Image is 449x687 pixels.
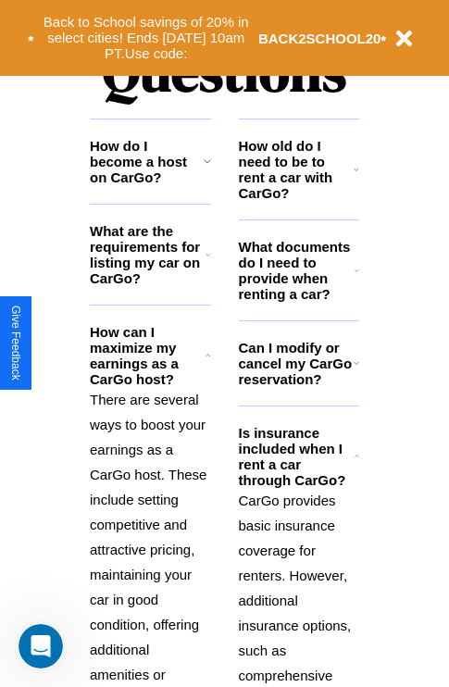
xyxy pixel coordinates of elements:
button: Back to School savings of 20% in select cities! Ends [DATE] 10am PT.Use code: [34,9,258,67]
b: BACK2SCHOOL20 [258,31,381,46]
h3: How can I maximize my earnings as a CarGo host? [90,324,206,387]
div: Give Feedback [9,306,22,381]
h3: What documents do I need to provide when renting a car? [239,239,355,302]
h3: What are the requirements for listing my car on CarGo? [90,223,206,286]
h3: How old do I need to be to rent a car with CarGo? [239,138,355,201]
iframe: Intercom live chat [19,624,63,668]
h3: How do I become a host on CarGo? [90,138,204,185]
h3: Is insurance included when I rent a car through CarGo? [239,425,355,488]
h3: Can I modify or cancel my CarGo reservation? [239,340,354,387]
